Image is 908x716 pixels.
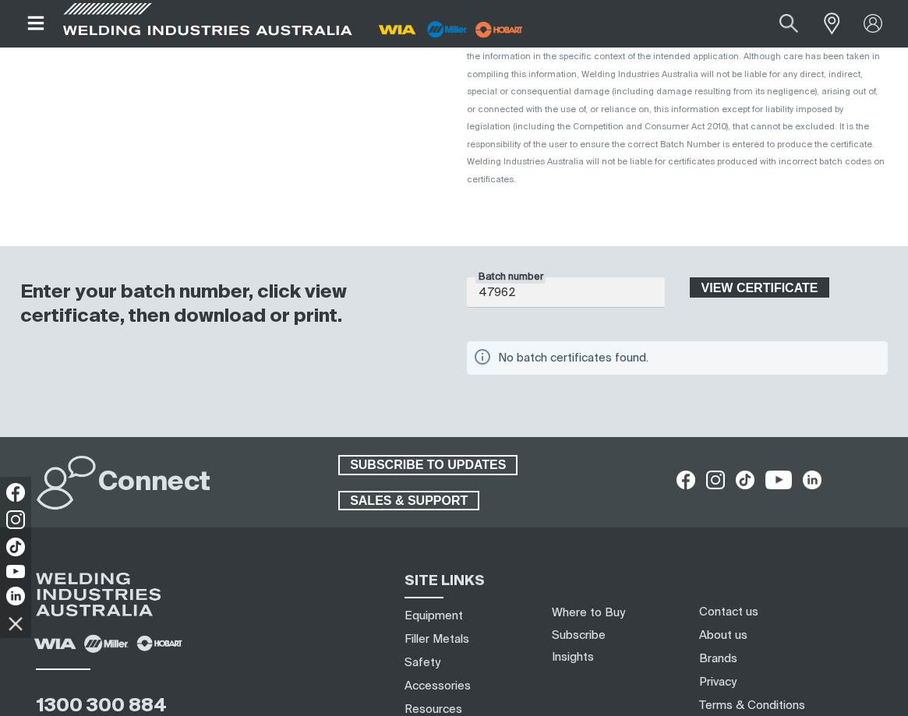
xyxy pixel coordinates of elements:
[405,631,469,647] a: Filler Metals
[699,627,747,644] a: About us
[6,483,25,502] img: Facebook
[20,280,426,329] h3: Enter your batch number, click view certificate, then download or print.
[36,697,167,715] a: 1300 300 884
[6,587,25,605] img: LinkedIn
[338,455,518,475] a: SUBSCRIBE TO UPDATES
[405,654,440,671] a: Safety
[338,491,479,511] a: SALES & SUPPORT
[6,510,25,529] img: Instagram
[6,565,25,578] img: YouTube
[552,607,625,619] a: Where to Buy
[340,491,478,511] span: SALES & SUPPORT
[6,538,25,556] img: TikTok
[467,17,885,184] span: The information in these Certificates has been prepared as a reference only for use exclusively w...
[691,277,829,298] span: View certificate
[552,651,594,663] a: Insights
[699,697,805,714] a: Terms & Conditions
[471,18,528,41] img: miller
[405,574,485,588] span: SITE LINKS
[552,630,606,641] a: Subscribe
[690,277,830,298] button: View certificate
[699,651,737,667] a: Brands
[2,610,29,637] img: hide socials
[340,455,516,475] span: SUBSCRIBE TO UPDATES
[498,347,870,369] div: No batch certificates found.
[699,604,758,620] a: Contact us
[405,678,471,694] a: Accessories
[762,6,815,41] button: Search products
[98,466,210,500] h2: Connect
[743,6,815,41] input: Product name or item number...
[699,674,737,690] a: Privacy
[471,23,528,35] a: miller
[405,608,463,624] a: Equipment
